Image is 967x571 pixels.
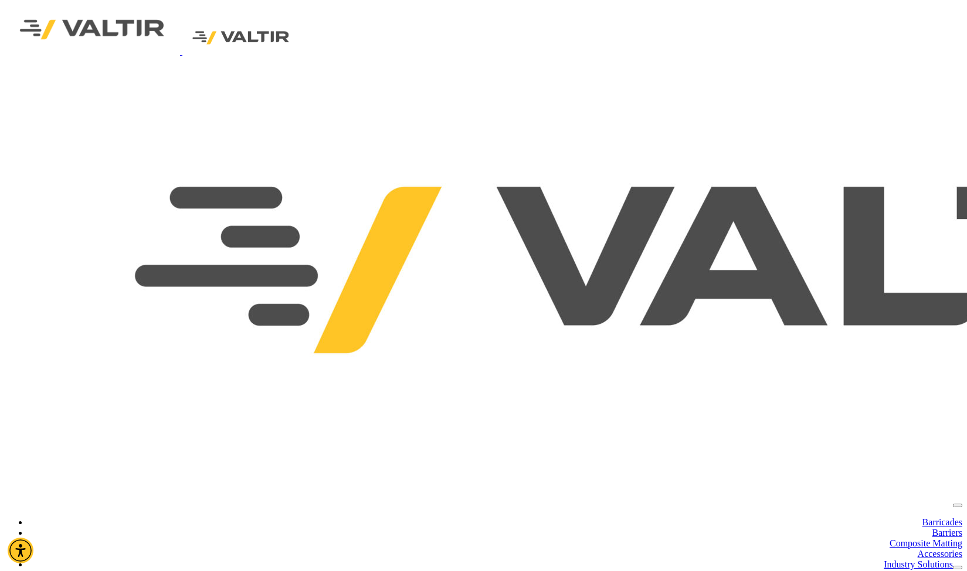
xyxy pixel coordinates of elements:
[932,528,962,538] a: Barriers
[182,21,300,54] img: Valtir Rentals
[884,559,953,569] a: Industry Solutions
[918,549,962,559] a: Accessories
[890,538,962,548] a: Composite Matting
[5,5,180,54] img: Valtir Rentals
[922,517,962,527] a: Barricades
[953,504,962,507] button: menu toggle
[953,566,962,569] button: dropdown toggle
[8,538,33,563] div: Accessibility Menu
